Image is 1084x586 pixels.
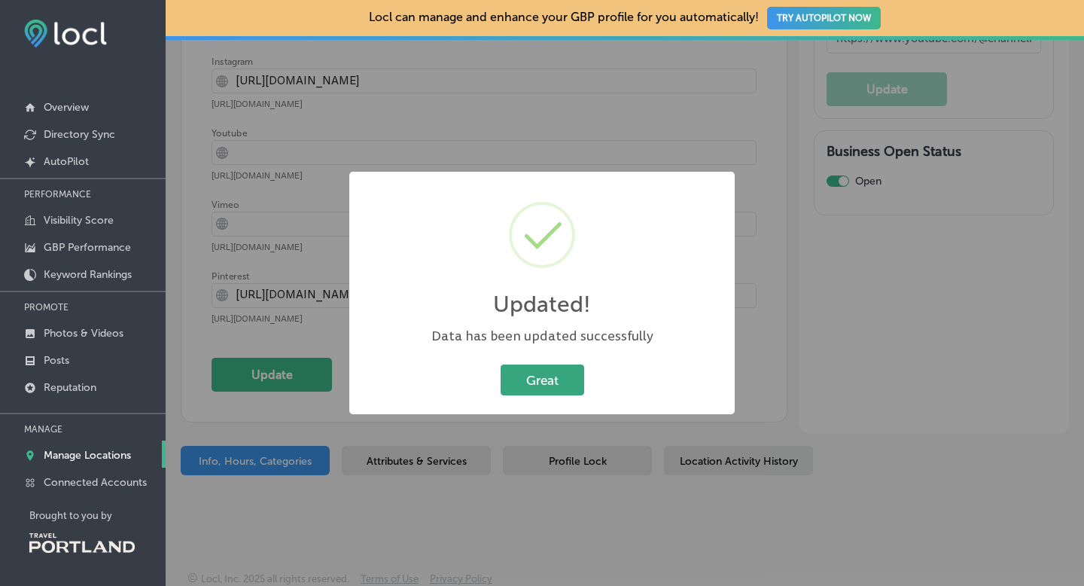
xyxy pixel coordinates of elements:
button: Great [501,365,584,395]
p: Brought to you by [29,510,166,521]
p: Overview [44,101,89,114]
img: fda3e92497d09a02dc62c9cd864e3231.png [24,20,107,47]
p: Keyword Rankings [44,268,132,281]
div: Data has been updated successfully [364,327,720,346]
p: Reputation [44,381,96,394]
p: Directory Sync [44,128,115,141]
button: TRY AUTOPILOT NOW [767,7,881,29]
p: Connected Accounts [44,476,147,489]
p: Visibility Score [44,214,114,227]
p: Posts [44,354,69,367]
p: AutoPilot [44,155,89,168]
h2: Updated! [493,291,591,318]
p: GBP Performance [44,241,131,254]
p: Manage Locations [44,449,131,462]
p: Photos & Videos [44,327,123,340]
img: Travel Portland [29,533,135,553]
